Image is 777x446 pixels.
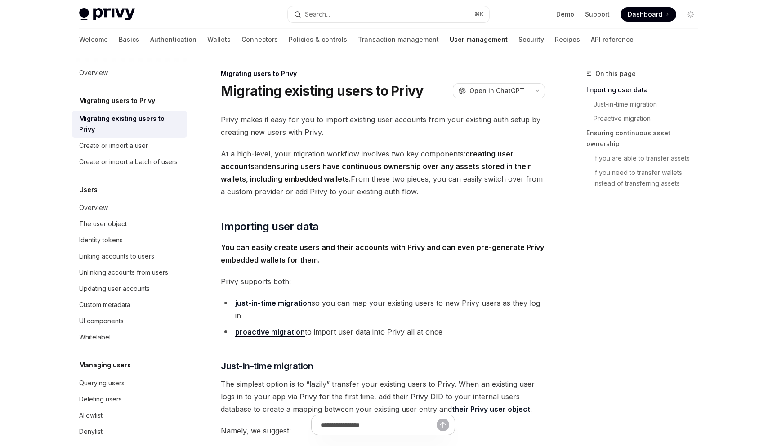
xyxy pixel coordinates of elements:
[305,9,330,20] div: Search...
[72,154,187,170] a: Create or import a batch of users
[474,11,484,18] span: ⌘ K
[235,299,312,308] a: just-in-time migration
[235,327,305,337] a: proactive migration
[79,360,131,370] h5: Managing users
[556,10,574,19] a: Demo
[683,7,698,22] button: Toggle dark mode
[79,410,103,421] div: Allowlist
[79,219,127,229] div: The user object
[452,405,530,414] a: their Privy user object
[79,29,108,50] a: Welcome
[79,251,154,262] div: Linking accounts to users
[72,248,187,264] a: Linking accounts to users
[72,65,187,81] a: Overview
[437,419,449,431] button: Send message
[79,95,155,106] h5: Migrating users to Privy
[321,415,437,435] input: Ask a question...
[586,165,705,191] a: If you need to transfer wallets instead of transferring assets
[241,29,278,50] a: Connectors
[221,113,545,138] span: Privy makes it easy for you to import existing user accounts from your existing auth setup by cre...
[79,140,148,151] div: Create or import a user
[586,111,705,126] a: Proactive migration
[221,83,423,99] h1: Migrating existing users to Privy
[221,378,545,415] span: The simplest option is to “lazily” transfer your existing users to Privy. When an existing user l...
[450,29,508,50] a: User management
[72,111,187,138] a: Migrating existing users to Privy
[79,378,125,388] div: Querying users
[586,126,705,151] a: Ensuring continuous asset ownership
[358,29,439,50] a: Transaction management
[591,29,634,50] a: API reference
[150,29,196,50] a: Authentication
[79,316,124,326] div: UI components
[79,299,130,310] div: Custom metadata
[72,232,187,248] a: Identity tokens
[72,391,187,407] a: Deleting users
[79,184,98,195] h5: Users
[585,10,610,19] a: Support
[221,147,545,198] span: At a high-level, your migration workflow involves two key components: and From these two pieces, ...
[79,235,123,245] div: Identity tokens
[72,329,187,345] a: Whitelabel
[79,426,103,437] div: Denylist
[221,243,544,264] strong: You can easily create users and their accounts with Privy and can even pre-generate Privy embedde...
[72,297,187,313] a: Custom metadata
[72,424,187,440] a: Denylist
[72,313,187,329] a: UI components
[72,281,187,297] a: Updating user accounts
[79,67,108,78] div: Overview
[79,267,168,278] div: Unlinking accounts from users
[555,29,580,50] a: Recipes
[79,113,182,135] div: Migrating existing users to Privy
[72,264,187,281] a: Unlinking accounts from users
[289,29,347,50] a: Policies & controls
[79,332,111,343] div: Whitelabel
[79,8,135,21] img: light logo
[79,156,178,167] div: Create or import a batch of users
[586,83,705,97] a: Importing user data
[79,394,122,405] div: Deleting users
[221,326,545,338] li: to import user data into Privy all at once
[288,6,489,22] button: Open search
[79,202,108,213] div: Overview
[72,200,187,216] a: Overview
[207,29,231,50] a: Wallets
[72,407,187,424] a: Allowlist
[221,297,545,322] li: so you can map your existing users to new Privy users as they log in
[595,68,636,79] span: On this page
[221,275,545,288] span: Privy supports both:
[586,151,705,165] a: If you are able to transfer assets
[79,283,150,294] div: Updating user accounts
[72,138,187,154] a: Create or import a user
[628,10,662,19] span: Dashboard
[72,375,187,391] a: Querying users
[221,219,319,234] span: Importing user data
[518,29,544,50] a: Security
[221,69,545,78] div: Migrating users to Privy
[72,216,187,232] a: The user object
[469,86,524,95] span: Open in ChatGPT
[221,162,531,183] strong: ensuring users have continuous ownership over any assets stored in their wallets, including embed...
[586,97,705,111] a: Just-in-time migration
[621,7,676,22] a: Dashboard
[119,29,139,50] a: Basics
[453,83,530,98] button: Open in ChatGPT
[221,360,313,372] span: Just-in-time migration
